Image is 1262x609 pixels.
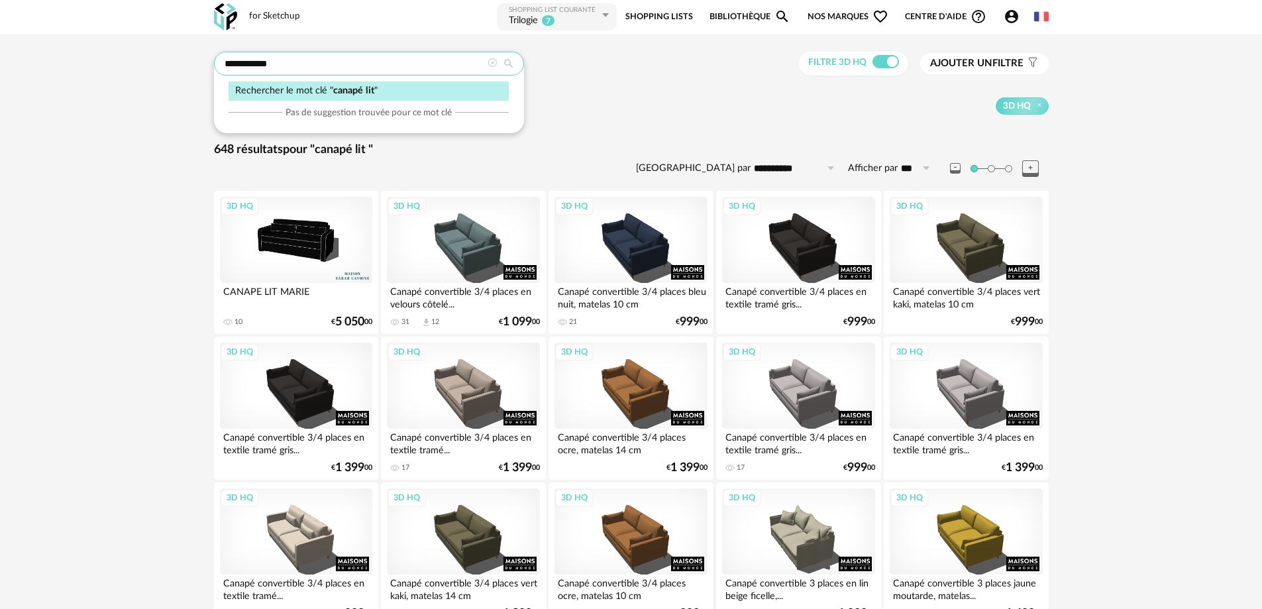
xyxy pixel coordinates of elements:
[723,343,761,360] div: 3D HQ
[499,463,540,472] div: € 00
[549,337,713,480] a: 3D HQ Canapé convertible 3/4 places ocre, matelas 14 cm €1 39900
[387,283,539,309] div: Canapé convertible 3/4 places en velours côtelé...
[335,463,364,472] span: 1 399
[666,463,708,472] div: € 00
[214,337,378,480] a: 3D HQ Canapé convertible 3/4 places en textile tramé gris... €1 39900
[1024,57,1039,70] span: Filter icon
[723,489,761,506] div: 3D HQ
[286,107,452,119] span: Pas de suggestion trouvée pour ce mot clé
[335,317,364,327] span: 5 050
[387,575,539,601] div: Canapé convertible 3/4 places vert kaki, matelas 14 cm
[221,343,259,360] div: 3D HQ
[890,283,1042,309] div: Canapé convertible 3/4 places vert kaki, matelas 10 cm
[503,317,532,327] span: 1 099
[1004,9,1020,25] span: Account Circle icon
[722,283,874,309] div: Canapé convertible 3/4 places en textile tramé gris...
[509,6,599,15] div: Shopping List courante
[249,11,300,23] div: for Sketchup
[808,2,888,32] span: Nos marques
[1002,463,1043,472] div: € 00
[847,463,867,472] span: 999
[235,317,242,327] div: 10
[930,58,992,68] span: Ajouter un
[890,429,1042,455] div: Canapé convertible 3/4 places en textile tramé gris...
[1015,317,1035,327] span: 999
[920,53,1049,74] button: Ajouter unfiltre Filter icon
[1004,9,1025,25] span: Account Circle icon
[220,429,372,455] div: Canapé convertible 3/4 places en textile tramé gris...
[884,191,1048,334] a: 3D HQ Canapé convertible 3/4 places vert kaki, matelas 10 cm €99900
[381,337,545,480] a: 3D HQ Canapé convertible 3/4 places en textile tramé... 17 €1 39900
[401,463,409,472] div: 17
[930,57,1024,70] span: filtre
[220,283,372,309] div: CANAPE LIT MARIE
[388,343,426,360] div: 3D HQ
[555,343,594,360] div: 3D HQ
[890,343,929,360] div: 3D HQ
[716,191,880,334] a: 3D HQ Canapé convertible 3/4 places en textile tramé gris... €99900
[221,197,259,215] div: 3D HQ
[847,317,867,327] span: 999
[549,191,713,334] a: 3D HQ Canapé convertible 3/4 places bleu nuit, matelas 10 cm 21 €99900
[555,197,594,215] div: 3D HQ
[221,489,259,506] div: 3D HQ
[890,489,929,506] div: 3D HQ
[722,575,874,601] div: Canapé convertible 3 places en lin beige ficelle,...
[676,317,708,327] div: € 00
[541,15,555,27] sup: 7
[381,191,545,334] a: 3D HQ Canapé convertible 3/4 places en velours côtelé... 31 Download icon 12 €1 09900
[971,9,986,25] span: Help Circle Outline icon
[625,2,693,32] a: Shopping Lists
[509,15,538,28] div: Trilogie
[843,463,875,472] div: € 00
[905,9,986,25] span: Centre d'aideHelp Circle Outline icon
[331,317,372,327] div: € 00
[554,283,707,309] div: Canapé convertible 3/4 places bleu nuit, matelas 10 cm
[229,82,509,101] div: Rechercher le mot clé " "
[554,575,707,601] div: Canapé convertible 3/4 places ocre, matelas 10 cm
[554,429,707,455] div: Canapé convertible 3/4 places ocre, matelas 14 cm
[388,197,426,215] div: 3D HQ
[214,191,378,334] a: 3D HQ CANAPE LIT MARIE 10 €5 05000
[808,58,867,67] span: Filtre 3D HQ
[670,463,700,472] span: 1 399
[214,142,1049,158] div: 648 résultats
[555,489,594,506] div: 3D HQ
[848,162,898,175] label: Afficher par
[722,429,874,455] div: Canapé convertible 3/4 places en textile tramé gris...
[283,144,373,156] span: pour "canapé lit "
[774,9,790,25] span: Magnify icon
[388,489,426,506] div: 3D HQ
[421,317,431,327] span: Download icon
[401,317,409,327] div: 31
[569,317,577,327] div: 21
[890,197,929,215] div: 3D HQ
[331,463,372,472] div: € 00
[843,317,875,327] div: € 00
[503,463,532,472] span: 1 399
[1034,9,1049,24] img: fr
[872,9,888,25] span: Heart Outline icon
[723,197,761,215] div: 3D HQ
[499,317,540,327] div: € 00
[220,575,372,601] div: Canapé convertible 3/4 places en textile tramé...
[890,575,1042,601] div: Canapé convertible 3 places jaune moutarde, matelas...
[716,337,880,480] a: 3D HQ Canapé convertible 3/4 places en textile tramé gris... 17 €99900
[333,85,374,95] span: canapé lit
[636,162,751,175] label: [GEOGRAPHIC_DATA] par
[1011,317,1043,327] div: € 00
[737,463,745,472] div: 17
[431,317,439,327] div: 12
[680,317,700,327] span: 999
[710,2,790,32] a: BibliothèqueMagnify icon
[884,337,1048,480] a: 3D HQ Canapé convertible 3/4 places en textile tramé gris... €1 39900
[387,429,539,455] div: Canapé convertible 3/4 places en textile tramé...
[1006,463,1035,472] span: 1 399
[214,3,237,30] img: OXP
